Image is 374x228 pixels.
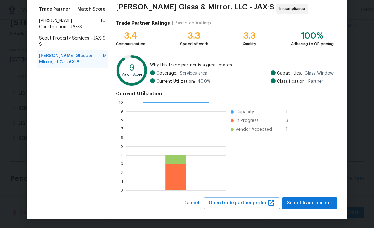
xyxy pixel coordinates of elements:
div: Based on 9 ratings [175,20,211,26]
span: Current Utilization: [156,78,195,85]
text: 9 [129,63,135,72]
div: Quality [243,41,256,47]
text: 1 [122,180,123,183]
span: Capabilities: [277,70,302,77]
div: 3.3 [180,33,208,39]
span: 9 [103,35,106,48]
span: Services area [180,70,207,77]
span: Glass Window [304,70,334,77]
button: Open trade partner profile [204,197,280,209]
span: Open trade partner profile [209,199,275,207]
text: 10 [119,101,123,104]
text: 4 [121,153,123,157]
span: [PERSON_NAME] Glass & Mirror, LLC - JAX-S [116,4,274,14]
span: Why this trade partner is a great match: [150,62,334,68]
span: 3 [286,118,296,124]
span: Partner [308,78,323,85]
text: 7 [121,127,123,131]
span: [PERSON_NAME] Glass & Mirror, LLC - JAX-S [39,53,103,65]
button: Cancel [181,197,202,209]
span: Cancel [183,199,199,207]
h4: Current Utilization [116,91,334,97]
span: In Progress [236,118,259,124]
span: Select trade partner [287,199,332,207]
span: Coverage: [156,70,177,77]
text: 6 [121,136,123,140]
div: 3.3 [243,33,256,39]
span: 40.0 % [197,78,211,85]
div: 100% [291,33,334,39]
text: 3 [121,162,123,166]
div: Speed of work [180,41,208,47]
span: Capacity [236,109,254,115]
span: Match Score [77,6,106,13]
span: In compliance [279,6,308,12]
button: Select trade partner [282,197,337,209]
div: 3.4 [116,33,145,39]
div: Adhering to OD pricing [291,41,334,47]
div: Communication [116,41,145,47]
span: Classification: [277,78,306,85]
text: 9 [121,109,123,113]
span: Vendor Accepted [236,126,272,133]
span: Trade Partner [39,6,70,13]
div: | [170,20,175,26]
text: 2 [121,171,123,175]
span: 9 [103,53,106,65]
span: 10 [286,109,296,115]
span: 1 [286,126,296,133]
span: Scout Property Services - JAX-S [39,35,103,48]
h4: Trade Partner Ratings [116,20,170,26]
text: 5 [121,145,123,148]
text: Match Score [121,73,142,76]
text: 8 [121,118,123,122]
text: 0 [120,188,123,192]
span: 10 [101,18,106,30]
span: [PERSON_NAME] Construction - JAX-S [39,18,101,30]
